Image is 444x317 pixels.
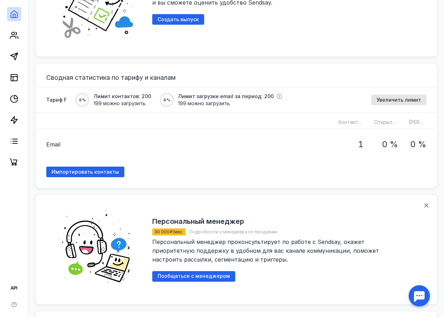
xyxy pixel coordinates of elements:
[358,140,363,149] h1: 1
[178,100,282,107] span: 199 можно загрузить
[154,229,183,234] span: 30 000 ₽/мес.
[410,140,426,149] h1: 0 %
[94,93,151,100] span: Лимит контактов: 200
[371,95,426,105] button: Увеличить лимит
[178,93,274,100] span: Лимит загрузки email за период: 200
[152,271,235,282] button: Пообщаться с менеджером
[152,14,204,25] button: Создать выпуск
[53,205,142,294] img: ab5e35b0dfeb9adb93b00a895b99bff1.png
[46,140,60,149] span: Email
[152,238,381,263] span: Персональный менеджер проконсультирует по работе c Sendsay, окажет приоритетную поддержку в удобн...
[377,97,421,103] span: Увеличить лимит
[152,217,244,226] h2: Персональный менеджер
[158,273,230,279] span: Пообщаться с менеджером
[338,119,364,125] span: Контактов
[94,100,151,107] span: 199 можно загрузить
[374,119,398,125] span: Открытий
[52,169,119,175] span: Импортировать контакты
[158,17,199,23] span: Создать выпуск
[46,96,67,103] span: Тариф F
[189,229,277,234] span: Подробности у менеджера по продажам
[382,140,398,149] h1: 0 %
[46,74,426,81] h3: Сводная статистика по тарифу и каналам
[46,167,124,177] a: Импортировать контакты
